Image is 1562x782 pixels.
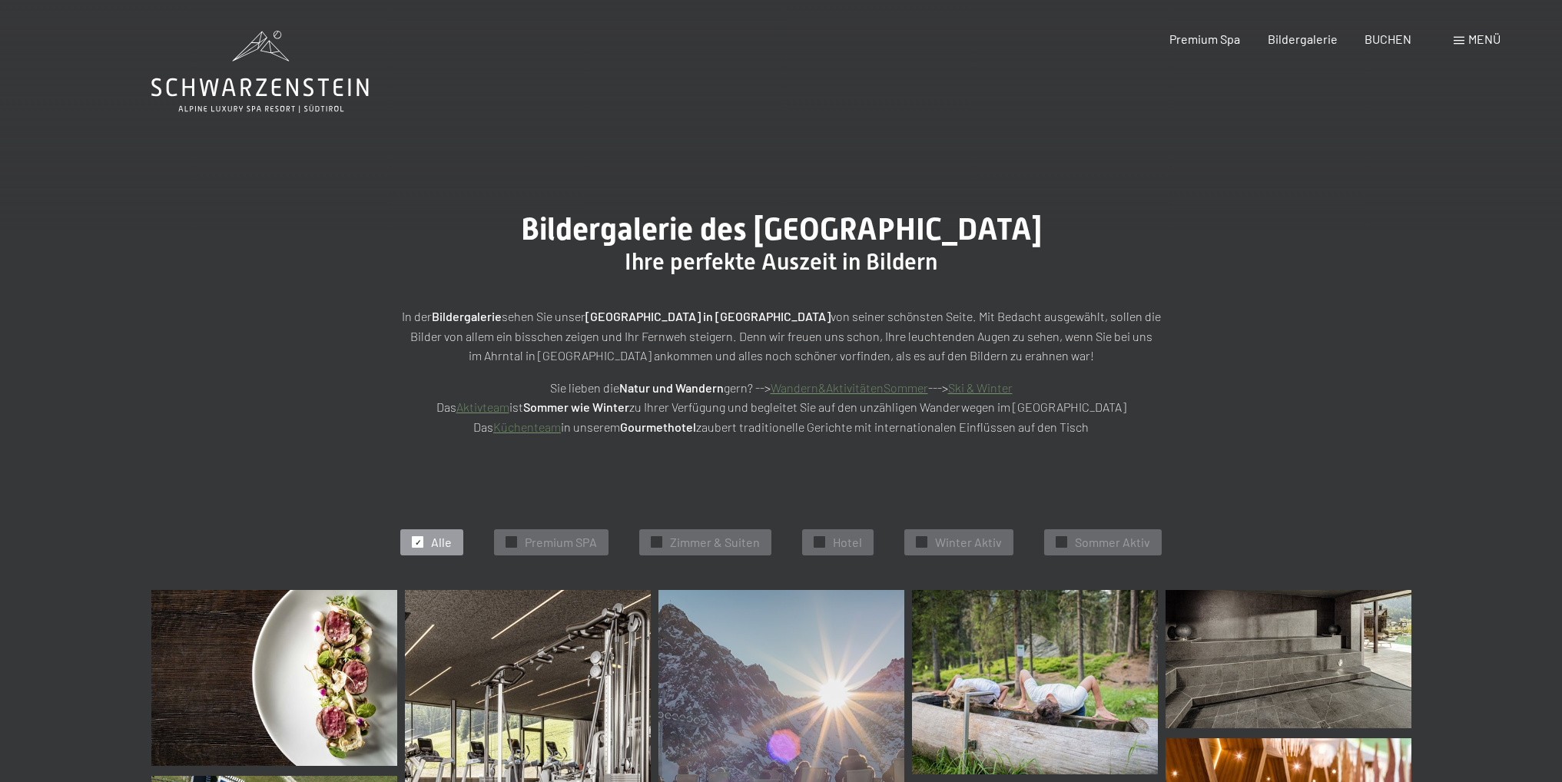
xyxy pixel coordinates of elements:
[935,534,1002,551] span: Winter Aktiv
[1365,31,1411,46] a: BUCHEN
[397,378,1166,437] p: Sie lieben die gern? --> ---> Das ist zu Ihrer Verfügung und begleitet Sie auf den unzähligen Wan...
[1468,31,1501,46] span: Menü
[670,534,760,551] span: Zimmer & Suiten
[525,534,597,551] span: Premium SPA
[912,590,1158,774] img: Bildergalerie
[432,309,502,323] strong: Bildergalerie
[654,537,660,548] span: ✓
[817,537,823,548] span: ✓
[1268,31,1338,46] a: Bildergalerie
[509,537,515,548] span: ✓
[620,419,696,434] strong: Gourmethotel
[625,248,937,275] span: Ihre perfekte Auszeit in Bildern
[493,419,561,434] a: Küchenteam
[415,537,421,548] span: ✓
[1075,534,1150,551] span: Sommer Aktiv
[1169,31,1240,46] a: Premium Spa
[521,211,1042,247] span: Bildergalerie des [GEOGRAPHIC_DATA]
[771,380,928,395] a: Wandern&AktivitätenSommer
[523,399,629,414] strong: Sommer wie Winter
[456,399,509,414] a: Aktivteam
[1166,590,1411,728] img: Wellnesshotels - Sauna - Erholung - Adults only - Ahrntal
[619,380,724,395] strong: Natur und Wandern
[431,534,452,551] span: Alle
[1059,537,1065,548] span: ✓
[585,309,831,323] strong: [GEOGRAPHIC_DATA] in [GEOGRAPHIC_DATA]
[948,380,1013,395] a: Ski & Winter
[151,590,397,766] img: Bildergalerie
[397,307,1166,366] p: In der sehen Sie unser von seiner schönsten Seite. Mit Bedacht ausgewählt, sollen die Bilder von ...
[919,537,925,548] span: ✓
[833,534,862,551] span: Hotel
